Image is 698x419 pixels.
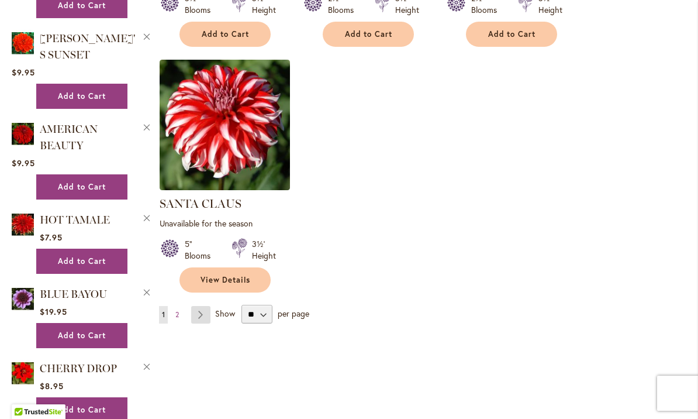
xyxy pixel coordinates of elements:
button: Add to Cart [36,323,127,348]
span: $8.95 [40,380,64,391]
button: Add to Cart [179,22,271,47]
a: SANTA CLAUS [160,197,241,211]
img: AMERICAN BEAUTY [12,121,34,147]
span: Add to Cart [488,29,536,39]
img: CHERRY DROP [12,360,34,386]
a: AMERICAN BEAUTY [40,123,98,152]
span: Add to Cart [58,182,106,192]
button: Add to Cart [323,22,414,47]
button: Add to Cart [36,84,127,109]
span: View Details [201,275,251,285]
a: PATRICIA ANN'S SUNSET [12,30,34,59]
button: Add to Cart [36,174,127,200]
span: $9.95 [12,67,35,78]
span: $9.95 [12,157,35,169]
div: 3½' Height [252,238,276,262]
a: CHERRY DROP [40,362,117,375]
a: BLUE BAYOU [40,288,107,301]
a: CHERRY DROP [12,360,34,389]
button: Add to Cart [36,249,127,274]
a: SANTA CLAUS [160,181,290,193]
span: 2 [175,310,179,319]
a: [PERSON_NAME]'S SUNSET [40,32,136,61]
span: Add to Cart [58,1,106,11]
span: Add to Cart [58,331,106,341]
a: BLUE BAYOU [12,286,34,314]
iframe: Launch Accessibility Center [9,377,42,410]
img: PATRICIA ANN'S SUNSET [12,30,34,56]
span: Add to Cart [345,29,393,39]
a: 2 [172,306,182,324]
span: Add to Cart [58,91,106,101]
img: SANTA CLAUS [160,60,290,190]
span: Add to Cart [58,256,106,266]
span: $7.95 [40,232,63,243]
a: Hot Tamale [12,211,34,240]
span: $19.95 [40,306,67,317]
a: View Details [179,267,271,293]
img: BLUE BAYOU [12,286,34,312]
img: Hot Tamale [12,211,34,238]
span: Add to Cart [202,29,250,39]
a: HOT TAMALE [40,214,110,226]
button: Add to Cart [466,22,557,47]
span: per page [278,308,309,319]
a: AMERICAN BEAUTY [12,121,34,149]
div: 5" Blooms [185,238,217,262]
span: 1 [162,310,165,319]
span: Add to Cart [58,405,106,415]
span: Show [215,308,235,319]
p: Unavailable for the season [160,218,290,229]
